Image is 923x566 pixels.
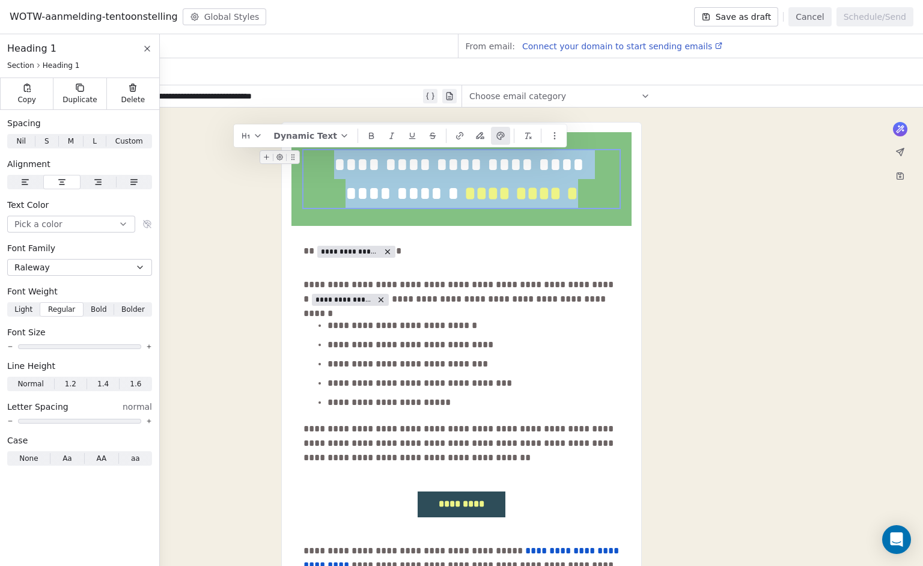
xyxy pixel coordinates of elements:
span: Delete [121,95,145,105]
span: Nil [16,136,26,147]
span: Light [14,304,32,315]
span: Heading 1 [7,41,56,56]
span: Bolder [121,304,145,315]
span: M [68,136,74,147]
button: Save as draft [694,7,779,26]
span: From email: [466,40,515,52]
span: Connect your domain to start sending emails [522,41,712,51]
span: None [19,453,38,464]
span: normal [123,401,152,413]
span: Duplicate [62,95,97,105]
span: Section [7,61,34,70]
span: 1.2 [65,379,76,389]
span: WOTW-aanmelding-tentoonstelling [10,10,178,24]
span: Letter Spacing [7,401,69,413]
span: Raleway [14,261,50,273]
button: Cancel [788,7,831,26]
span: Alignment [7,158,50,170]
span: 1.6 [130,379,141,389]
span: Font Size [7,326,46,338]
span: 1.4 [97,379,109,389]
span: Bold [91,304,107,315]
div: Open Intercom Messenger [882,525,911,554]
span: Font Family [7,242,55,254]
span: Aa [62,453,72,464]
button: Global Styles [183,8,267,25]
a: Connect your domain to start sending emails [517,39,723,53]
span: aa [131,453,140,464]
span: L [93,136,97,147]
button: Dynamic Text [269,127,354,145]
span: Spacing [7,117,41,129]
span: AA [96,453,106,464]
button: Schedule/Send [836,7,913,26]
span: Case [7,434,28,446]
span: Line Height [7,360,55,372]
button: Pick a color [7,216,135,233]
span: Heading 1 [43,61,80,70]
span: Copy [17,95,36,105]
span: Custom [115,136,143,147]
span: Choose email category [469,90,566,102]
span: S [44,136,49,147]
span: Font Weight [7,285,58,297]
span: Text Color [7,199,49,211]
span: Normal [17,379,43,389]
